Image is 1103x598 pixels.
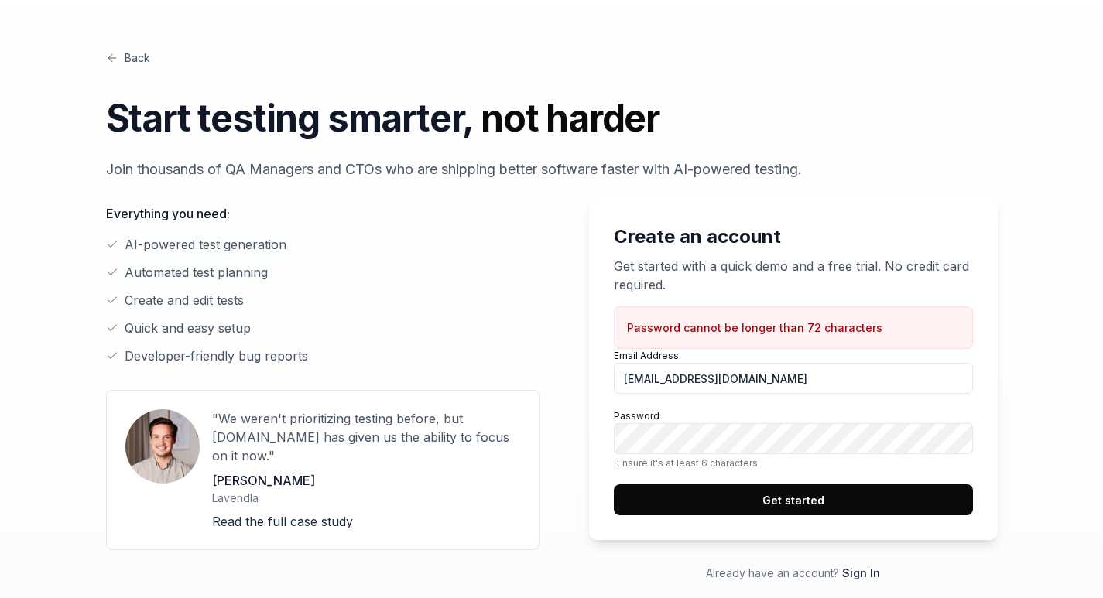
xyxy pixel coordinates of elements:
li: Create and edit tests [106,291,540,309]
p: Lavendla [212,490,520,506]
p: Get started with a quick demo and a free trial. No credit card required. [614,257,973,294]
img: User avatar [125,409,200,484]
a: Sign In [842,566,880,579]
a: Back [106,50,150,66]
label: Email Address [614,349,973,394]
span: Ensure it's at least 6 characters [614,457,973,469]
p: "We weren't prioritizing testing before, but [DOMAIN_NAME] has given us the ability to focus on i... [212,409,520,465]
h1: Start testing smarter, [106,91,998,146]
li: Automated test planning [106,263,540,282]
a: Read the full case study [212,514,353,529]
label: Password [614,409,973,469]
input: Email Address [614,363,973,394]
li: Quick and easy setup [106,319,540,337]
span: not harder [481,95,659,141]
p: Already have an account? [589,565,998,581]
p: [PERSON_NAME] [212,471,520,490]
p: Join thousands of QA Managers and CTOs who are shipping better software faster with AI-powered te... [106,159,998,179]
p: Everything you need: [106,204,540,223]
li: Developer-friendly bug reports [106,347,540,365]
input: PasswordEnsure it's at least 6 characters [614,423,973,454]
li: AI-powered test generation [106,235,540,254]
button: Get started [614,484,973,515]
h2: Create an account [614,223,973,251]
p: Password cannot be longer than 72 characters [627,320,882,336]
